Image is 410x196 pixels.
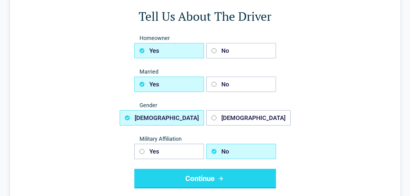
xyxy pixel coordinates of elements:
[134,34,276,42] span: Homeowner
[34,8,376,25] h1: Tell Us About The Driver
[206,43,276,58] button: No
[206,144,276,159] button: No
[206,77,276,92] button: No
[134,169,276,188] button: Continue
[134,68,276,75] span: Married
[120,110,204,125] button: [DEMOGRAPHIC_DATA]
[206,110,291,125] button: [DEMOGRAPHIC_DATA]
[134,43,204,58] button: Yes
[134,77,204,92] button: Yes
[134,135,276,143] span: Military Affiliation
[134,144,204,159] button: Yes
[134,102,276,109] span: Gender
